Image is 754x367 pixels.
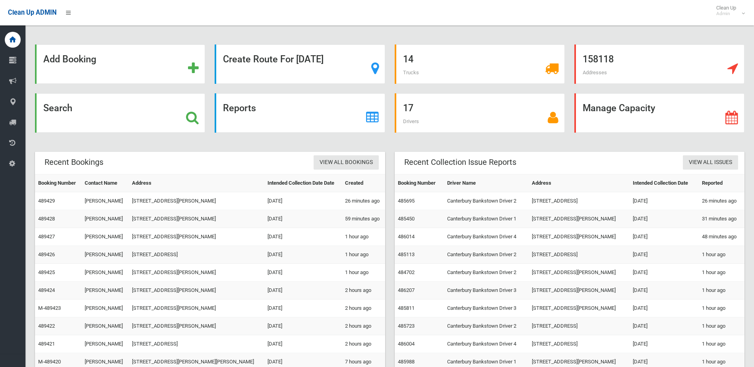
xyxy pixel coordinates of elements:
td: Canterbury Bankstown Driver 1 [444,210,529,228]
a: 489424 [38,287,55,293]
td: [PERSON_NAME] [81,317,128,335]
th: Booking Number [35,174,81,192]
th: Booking Number [395,174,444,192]
small: Admin [716,11,736,17]
td: [DATE] [264,192,341,210]
td: [STREET_ADDRESS][PERSON_NAME] [129,264,264,282]
th: Driver Name [444,174,529,192]
td: 1 hour ago [699,299,744,317]
td: 31 minutes ago [699,210,744,228]
td: [STREET_ADDRESS] [529,192,630,210]
strong: 17 [403,102,413,114]
th: Address [129,174,264,192]
td: 1 hour ago [699,282,744,299]
td: [PERSON_NAME] [81,299,128,317]
td: 1 hour ago [342,246,385,264]
a: Add Booking [35,44,205,84]
a: Manage Capacity [574,93,744,133]
td: [PERSON_NAME] [81,228,128,246]
a: 485723 [398,323,415,329]
a: View All Bookings [314,155,379,170]
td: 1 hour ago [342,228,385,246]
a: Search [35,93,205,133]
td: [STREET_ADDRESS] [129,335,264,353]
a: M-489423 [38,305,61,311]
strong: Add Booking [43,54,96,65]
td: 1 hour ago [342,264,385,282]
th: Contact Name [81,174,128,192]
td: 1 hour ago [699,335,744,353]
td: [STREET_ADDRESS][PERSON_NAME] [129,299,264,317]
a: 489421 [38,341,55,347]
td: 2 hours ago [342,299,385,317]
th: Intended Collection Date Date [264,174,341,192]
td: [STREET_ADDRESS][PERSON_NAME] [129,282,264,299]
td: [STREET_ADDRESS][PERSON_NAME] [529,299,630,317]
span: Clean Up [712,5,744,17]
td: [DATE] [264,246,341,264]
strong: Create Route For [DATE] [223,54,324,65]
a: 485695 [398,198,415,204]
td: [STREET_ADDRESS][PERSON_NAME] [129,317,264,335]
td: 1 hour ago [699,317,744,335]
td: [PERSON_NAME] [81,264,128,282]
td: Canterbury Bankstown Driver 4 [444,228,529,246]
td: [DATE] [630,335,699,353]
span: Drivers [403,118,419,124]
strong: Manage Capacity [583,102,655,114]
a: 489427 [38,234,55,240]
span: Addresses [583,70,607,75]
td: [DATE] [630,264,699,282]
td: Canterbury Bankstown Driver 2 [444,192,529,210]
th: Created [342,174,385,192]
header: Recent Bookings [35,155,113,170]
a: M-489420 [38,359,61,365]
td: [PERSON_NAME] [81,335,128,353]
th: Reported [699,174,744,192]
td: Canterbury Bankstown Driver 2 [444,264,529,282]
a: Create Route For [DATE] [215,44,385,84]
a: 484702 [398,269,415,275]
td: [DATE] [264,264,341,282]
a: 485988 [398,359,415,365]
a: 486004 [398,341,415,347]
td: [DATE] [630,210,699,228]
span: Trucks [403,70,419,75]
td: [DATE] [264,210,341,228]
strong: 158118 [583,54,614,65]
td: Canterbury Bankstown Driver 3 [444,282,529,299]
td: [STREET_ADDRESS] [529,335,630,353]
td: [DATE] [264,317,341,335]
td: 1 hour ago [699,264,744,282]
td: [PERSON_NAME] [81,192,128,210]
a: 485113 [398,251,415,257]
td: [STREET_ADDRESS][PERSON_NAME] [129,228,264,246]
td: 26 minutes ago [699,192,744,210]
td: [DATE] [264,282,341,299]
td: [PERSON_NAME] [81,246,128,264]
a: Reports [215,93,385,133]
td: 2 hours ago [342,282,385,299]
td: [DATE] [264,299,341,317]
td: [STREET_ADDRESS][PERSON_NAME] [529,228,630,246]
td: Canterbury Bankstown Driver 2 [444,246,529,264]
td: [STREET_ADDRESS][PERSON_NAME] [529,210,630,228]
header: Recent Collection Issue Reports [395,155,526,170]
th: Address [529,174,630,192]
th: Intended Collection Date [630,174,699,192]
td: [DATE] [630,228,699,246]
a: 485450 [398,216,415,222]
td: [DATE] [630,192,699,210]
td: [PERSON_NAME] [81,282,128,299]
td: Canterbury Bankstown Driver 4 [444,335,529,353]
td: [STREET_ADDRESS] [529,317,630,335]
td: 2 hours ago [342,335,385,353]
td: [DATE] [264,228,341,246]
td: [DATE] [630,246,699,264]
td: [STREET_ADDRESS] [529,246,630,264]
td: [DATE] [630,299,699,317]
td: Canterbury Bankstown Driver 2 [444,317,529,335]
a: View All Issues [683,155,738,170]
td: [PERSON_NAME] [81,210,128,228]
td: [STREET_ADDRESS][PERSON_NAME] [129,210,264,228]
